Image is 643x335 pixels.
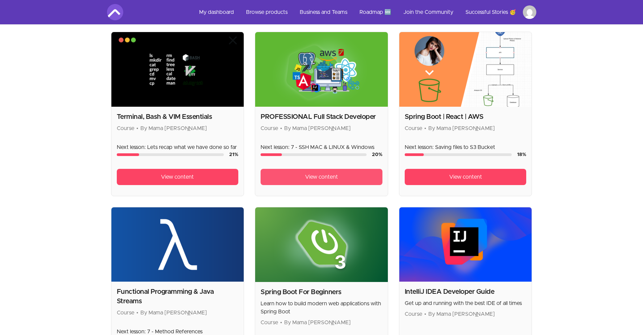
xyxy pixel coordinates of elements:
[449,173,482,181] span: View content
[136,126,138,131] span: •
[255,32,388,107] img: Product image for PROFESSIONAL Full Stack Developer
[405,112,527,122] h2: Spring Boot | React | AWS
[261,320,278,325] span: Course
[372,152,382,157] span: 20 %
[428,311,495,317] span: By Mama [PERSON_NAME]
[294,4,353,20] a: Business and Teams
[261,143,382,151] p: Next lesson: 7 - SSH MAC & LINUX & Windows
[280,320,282,325] span: •
[424,311,426,317] span: •
[117,112,239,122] h2: Terminal, Bash & VIM Essentials
[354,4,397,20] a: Roadmap 🆕
[261,287,382,297] h2: Spring Boot For Beginners
[261,153,367,156] div: Course progress
[405,153,512,156] div: Course progress
[117,310,134,315] span: Course
[405,287,527,297] h2: IntelliJ IDEA Developer Guide
[107,4,123,20] img: Amigoscode logo
[405,169,527,185] a: View content
[117,169,239,185] a: View content
[261,300,382,316] p: Learn how to build modern web applications with Spring Boot
[117,287,239,306] h2: Functional Programming & Java Streams
[229,152,238,157] span: 21 %
[241,4,293,20] a: Browse products
[261,169,382,185] a: View content
[398,4,459,20] a: Join the Community
[284,126,351,131] span: By Mama [PERSON_NAME]
[428,126,495,131] span: By Mama [PERSON_NAME]
[405,143,527,151] p: Next lesson: Saving files to S3 Bucket
[117,153,224,156] div: Course progress
[261,126,278,131] span: Course
[405,311,422,317] span: Course
[523,5,536,19] img: Profile image for Ankita Srivastava
[399,32,532,107] img: Product image for Spring Boot | React | AWS
[399,207,532,282] img: Product image for IntelliJ IDEA Developer Guide
[460,4,521,20] a: Successful Stories 🥳
[280,126,282,131] span: •
[305,173,338,181] span: View content
[117,143,239,151] p: Next lesson: Lets recap what we have done so far
[405,126,422,131] span: Course
[117,126,134,131] span: Course
[255,207,388,282] img: Product image for Spring Boot For Beginners
[261,112,382,122] h2: PROFESSIONAL Full Stack Developer
[284,320,351,325] span: By Mama [PERSON_NAME]
[111,207,244,282] img: Product image for Functional Programming & Java Streams
[111,32,244,107] img: Product image for Terminal, Bash & VIM Essentials
[194,4,239,20] a: My dashboard
[140,126,207,131] span: By Mama [PERSON_NAME]
[161,173,194,181] span: View content
[140,310,207,315] span: By Mama [PERSON_NAME]
[405,299,527,307] p: Get up and running with the best IDE of all times
[136,310,138,315] span: •
[194,4,536,20] nav: Main
[517,152,526,157] span: 18 %
[424,126,426,131] span: •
